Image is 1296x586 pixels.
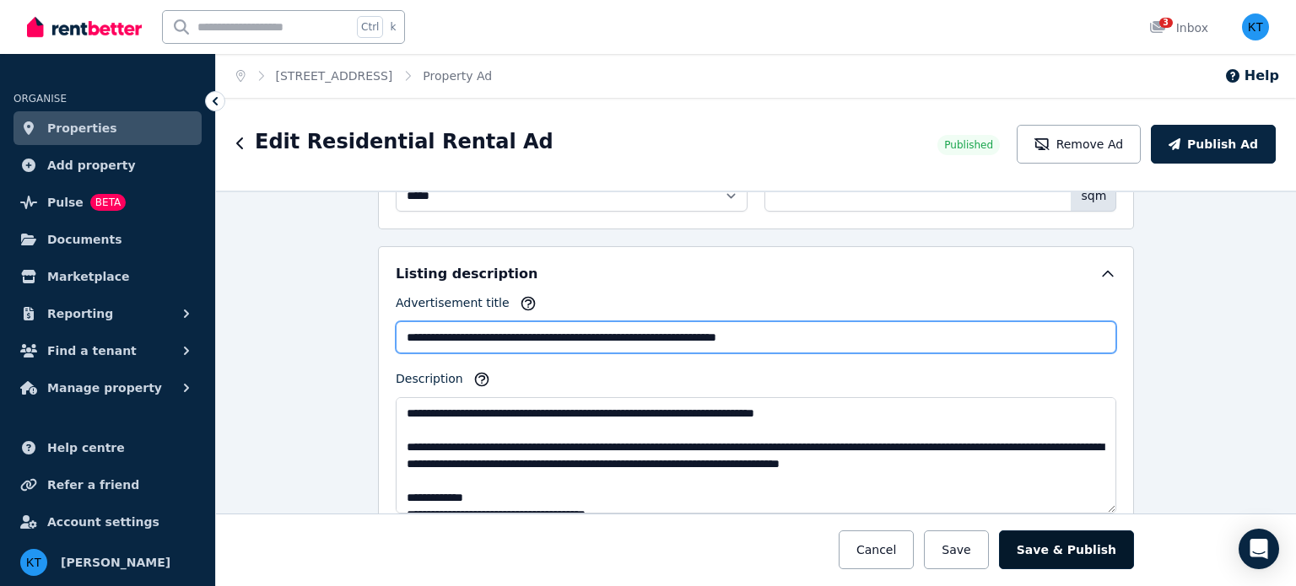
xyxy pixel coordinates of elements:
[1151,125,1276,164] button: Publish Ad
[1224,66,1279,86] button: Help
[13,260,202,293] a: Marketplace
[47,438,125,458] span: Help centre
[90,194,126,211] span: BETA
[924,530,988,569] button: Save
[13,185,202,219] a: PulseBETA
[47,118,117,138] span: Properties
[61,552,170,573] span: [PERSON_NAME]
[13,431,202,465] a: Help centre
[396,264,537,284] h5: Listing description
[47,512,159,532] span: Account settings
[255,128,553,155] h1: Edit Residential Rental Ad
[47,155,136,175] span: Add property
[47,475,139,495] span: Refer a friend
[390,20,396,34] span: k
[13,223,202,256] a: Documents
[1149,19,1208,36] div: Inbox
[396,294,510,318] label: Advertisement title
[423,69,492,83] a: Property Ad
[20,549,47,576] img: Kerri Thomas
[13,148,202,182] a: Add property
[1017,125,1141,164] button: Remove Ad
[276,69,393,83] a: [STREET_ADDRESS]
[357,16,383,38] span: Ctrl
[13,334,202,368] button: Find a tenant
[1239,529,1279,569] div: Open Intercom Messenger
[47,229,122,250] span: Documents
[839,530,914,569] button: Cancel
[13,505,202,539] a: Account settings
[13,468,202,502] a: Refer a friend
[13,371,202,405] button: Manage property
[27,14,142,40] img: RentBetter
[13,297,202,331] button: Reporting
[13,93,67,105] span: ORGANISE
[216,54,512,98] nav: Breadcrumb
[47,304,113,324] span: Reporting
[47,266,129,287] span: Marketplace
[13,111,202,145] a: Properties
[999,530,1134,569] button: Save & Publish
[47,341,137,361] span: Find a tenant
[1159,18,1173,28] span: 3
[396,370,463,394] label: Description
[47,192,84,212] span: Pulse
[1242,13,1269,40] img: Kerri Thomas
[944,138,993,152] span: Published
[47,378,162,398] span: Manage property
